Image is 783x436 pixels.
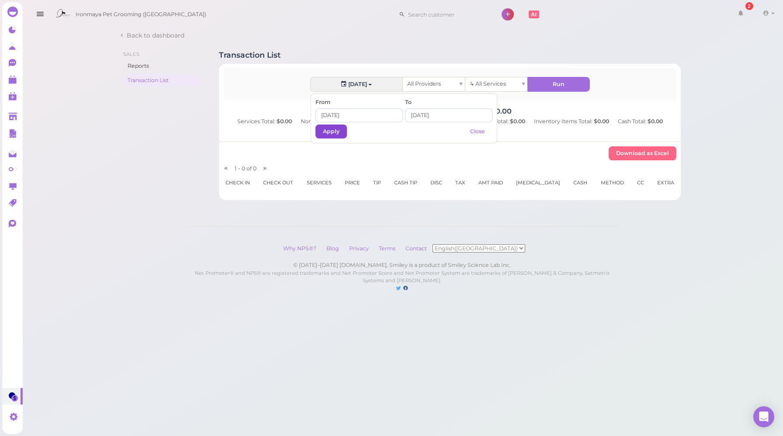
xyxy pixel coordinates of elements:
b: $0.00 [510,118,525,125]
h4: Money Earned(include tips): $0.00 [219,107,681,115]
th: Check out [256,173,300,193]
a: Blog [322,245,343,252]
span: Ironmaya Pet Grooming ([GEOGRAPHIC_DATA]) [76,2,206,27]
input: Use the arrow keys to pick a date [315,108,403,122]
input: Use the arrow keys to pick a date [405,108,492,122]
small: Net Promoter® and NPS® are registered trademarks and Net Promoter Score and Net Promoter System a... [195,270,610,284]
div: Inventory Items Total: [530,118,613,125]
div: None-Balance Services Total: [296,118,399,125]
th: Price [338,173,367,193]
button: Run [528,77,589,91]
span: 0 [253,165,256,172]
th: Services [300,173,338,193]
th: Tax [449,173,472,193]
div: 2 [745,2,753,10]
div: Open Intercom Messenger [753,406,774,427]
button: [DATE] [311,77,402,91]
span: ↳ All Services [470,80,506,87]
label: From [315,98,330,106]
a: Reports [123,60,201,72]
b: $0.00 [594,118,609,125]
b: $0.00 [277,118,292,125]
a: Transaction List [123,74,201,87]
h1: Transaction List [219,51,281,59]
div: © [DATE]–[DATE] [DOMAIN_NAME], Smiley is a product of Smiley Science Lab Inc. [186,261,619,269]
a: Privacy [345,245,373,252]
span: 1 [235,165,238,172]
th: Disc [424,173,449,193]
th: Check in [219,173,256,193]
th: Cash Tip [388,173,424,193]
div: Close [463,125,492,138]
a: Why NPS®? [279,245,321,252]
a: Terms [374,245,400,252]
span: 0 [242,165,246,172]
button: Download as Excel [609,146,676,160]
b: $0.00 [648,118,663,125]
li: Sales [123,51,201,58]
div: Cash Total: [613,118,667,125]
th: [MEDICAL_DATA] [509,173,567,193]
th: Extra [651,173,681,193]
span: All Providers [407,80,441,87]
th: Cash [567,173,594,193]
th: CC [631,173,651,193]
span: of [246,165,252,172]
button: Apply [315,125,347,138]
th: Tip [367,173,388,193]
a: Contact [401,245,433,252]
div: Services Total: [233,118,296,125]
input: Search customer [405,7,490,21]
a: Back to dashboard [119,31,184,40]
th: Amt Paid [472,173,509,193]
th: Method [594,173,631,193]
span: - [238,165,240,172]
label: To [405,98,412,106]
